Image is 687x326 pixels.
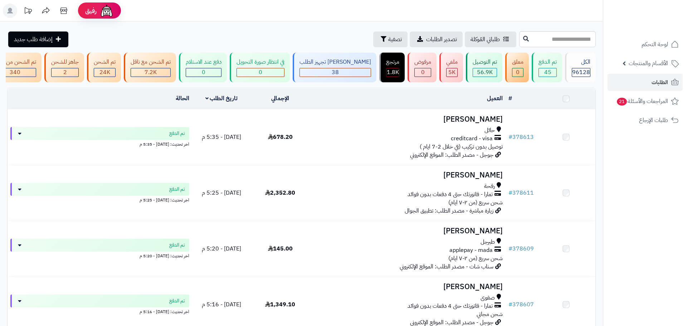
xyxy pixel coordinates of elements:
span: # [508,244,512,253]
div: اخر تحديث: [DATE] - 5:25 م [10,196,189,203]
span: صفوى [481,294,495,302]
span: 0 [259,68,262,77]
span: # [508,300,512,309]
img: ai-face.png [99,4,114,18]
button: تصفية [373,31,408,47]
div: في انتظار صورة التحويل [237,58,284,66]
span: رفيق [85,6,97,15]
div: مرفوض [414,58,431,66]
a: الحالة [176,94,189,103]
span: حائل [484,126,495,135]
div: ملغي [446,58,458,66]
span: الأقسام والمنتجات [629,58,668,68]
span: تصفية [388,35,402,44]
div: 0 [237,68,284,77]
a: ملغي 5K [438,53,464,82]
div: تم الدفع [539,58,557,66]
span: 0 [421,68,425,77]
span: 0 [202,68,205,77]
span: applepay - mada [449,246,493,254]
span: 145.00 [268,244,293,253]
span: 340 [10,68,20,77]
a: #378611 [508,189,534,197]
span: شحن سريع (من ٢-٧ ايام) [448,198,503,207]
span: تصدير الطلبات [426,35,457,44]
span: توصيل بدون تركيب (في خلال 2-7 ايام ) [420,142,503,151]
div: الكل [572,58,590,66]
div: اخر تحديث: [DATE] - 5:20 م [10,252,189,259]
span: شحن سريع (من ٢-٧ ايام) [448,254,503,263]
span: طلباتي المُوكلة [471,35,500,44]
a: الكل96128 [564,53,597,82]
div: اخر تحديث: [DATE] - 5:16 م [10,307,189,315]
span: [DATE] - 5:16 م [202,300,241,309]
span: 45 [544,68,551,77]
div: 4993 [447,68,457,77]
a: تم الشحن مع ناقل 7.2K [122,53,177,82]
a: تاريخ الطلب [205,94,238,103]
span: # [508,189,512,197]
span: 21 [617,98,627,106]
span: زيارة مباشرة - مصدر الطلب: تطبيق الجوال [405,206,493,215]
span: رفحة [484,182,495,190]
span: 96128 [572,68,590,77]
span: إضافة طلب جديد [14,35,53,44]
a: العميل [487,94,503,103]
a: #378609 [508,244,534,253]
span: [DATE] - 5:20 م [202,244,241,253]
span: [DATE] - 5:25 م [202,189,241,197]
a: تصدير الطلبات [410,31,463,47]
div: تم الشحن [94,58,116,66]
span: تم الدفع [169,130,185,137]
a: في انتظار صورة التحويل 0 [228,53,291,82]
span: طلبات الإرجاع [639,115,668,125]
img: logo-2.png [638,19,680,34]
span: لوحة التحكم [642,39,668,49]
span: # [508,133,512,141]
div: [PERSON_NAME] تجهيز الطلب [299,58,371,66]
a: طلباتي المُوكلة [465,31,516,47]
span: تم الدفع [169,297,185,305]
span: تم الدفع [169,186,185,193]
span: 1.8K [387,68,399,77]
span: 2,352.80 [265,189,295,197]
span: جوجل - مصدر الطلب: الموقع الإلكتروني [410,151,493,159]
a: مرفوض 0 [406,53,438,82]
a: تم الشحن 24K [86,53,122,82]
h3: [PERSON_NAME] [313,115,503,123]
div: 0 [415,68,431,77]
div: 2 [52,68,78,77]
h3: [PERSON_NAME] [313,227,503,235]
a: # [508,94,512,103]
div: جاهز للشحن [51,58,79,66]
a: #378607 [508,300,534,309]
span: 1,349.10 [265,300,295,309]
a: تم التوصيل 56.9K [464,53,504,82]
a: جاهز للشحن 2 [43,53,86,82]
a: المراجعات والأسئلة21 [608,93,683,110]
span: 2 [63,68,67,77]
span: 56.9K [477,68,493,77]
a: لوحة التحكم [608,36,683,53]
span: شحن مجاني [477,310,503,318]
div: 56921 [473,68,497,77]
span: المراجعات والأسئلة [616,96,668,106]
a: إضافة طلب جديد [8,31,68,47]
span: 5K [448,68,455,77]
span: 38 [332,68,339,77]
div: 38 [300,68,371,77]
span: [DATE] - 5:35 م [202,133,241,141]
div: مرتجع [386,58,399,66]
span: تمارا - فاتورتك حتى 4 دفعات بدون فوائد [408,302,493,310]
span: سناب شات - مصدر الطلب: الموقع الإلكتروني [400,262,493,271]
a: دفع عند الاستلام 0 [177,53,228,82]
span: تم الدفع [169,242,185,249]
span: 7.2K [145,68,157,77]
a: طلبات الإرجاع [608,112,683,129]
div: 0 [512,68,523,77]
span: 678.20 [268,133,293,141]
span: creditcard - visa [451,135,493,143]
div: 0 [186,68,221,77]
a: الطلبات [608,74,683,91]
div: تم التوصيل [473,58,497,66]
